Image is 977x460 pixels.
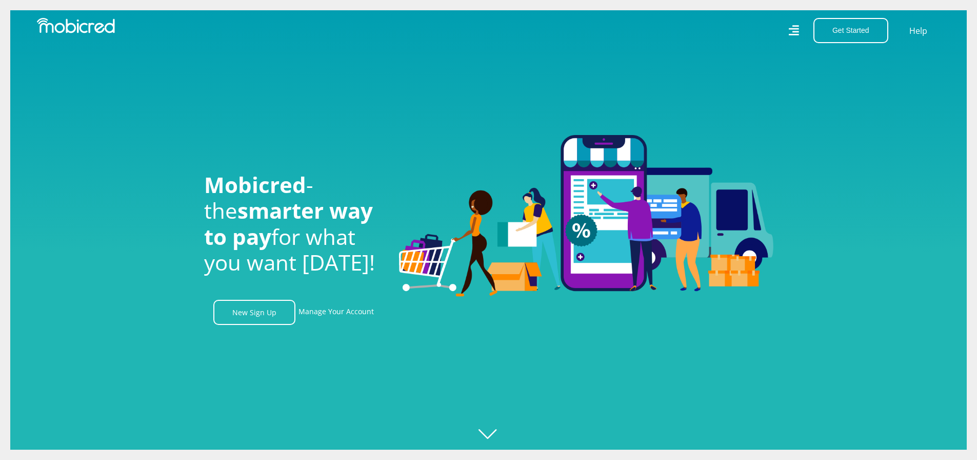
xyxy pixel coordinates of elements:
button: Get Started [813,18,888,43]
a: New Sign Up [213,300,295,325]
a: Manage Your Account [298,300,374,325]
a: Help [909,24,928,37]
img: Mobicred [37,18,115,33]
span: smarter way to pay [204,196,373,251]
span: Mobicred [204,170,306,199]
h1: - the for what you want [DATE]! [204,172,384,276]
img: Welcome to Mobicred [399,135,773,297]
